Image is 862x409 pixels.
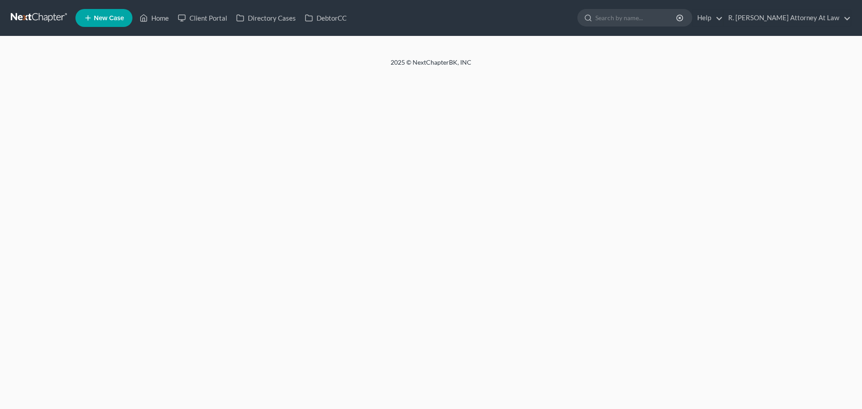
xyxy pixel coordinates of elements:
a: DebtorCC [300,10,351,26]
input: Search by name... [595,9,677,26]
a: Home [135,10,173,26]
a: R. [PERSON_NAME] Attorney At Law [724,10,851,26]
a: Directory Cases [232,10,300,26]
div: 2025 © NextChapterBK, INC [175,58,687,74]
a: Client Portal [173,10,232,26]
span: New Case [94,15,124,22]
a: Help [693,10,723,26]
